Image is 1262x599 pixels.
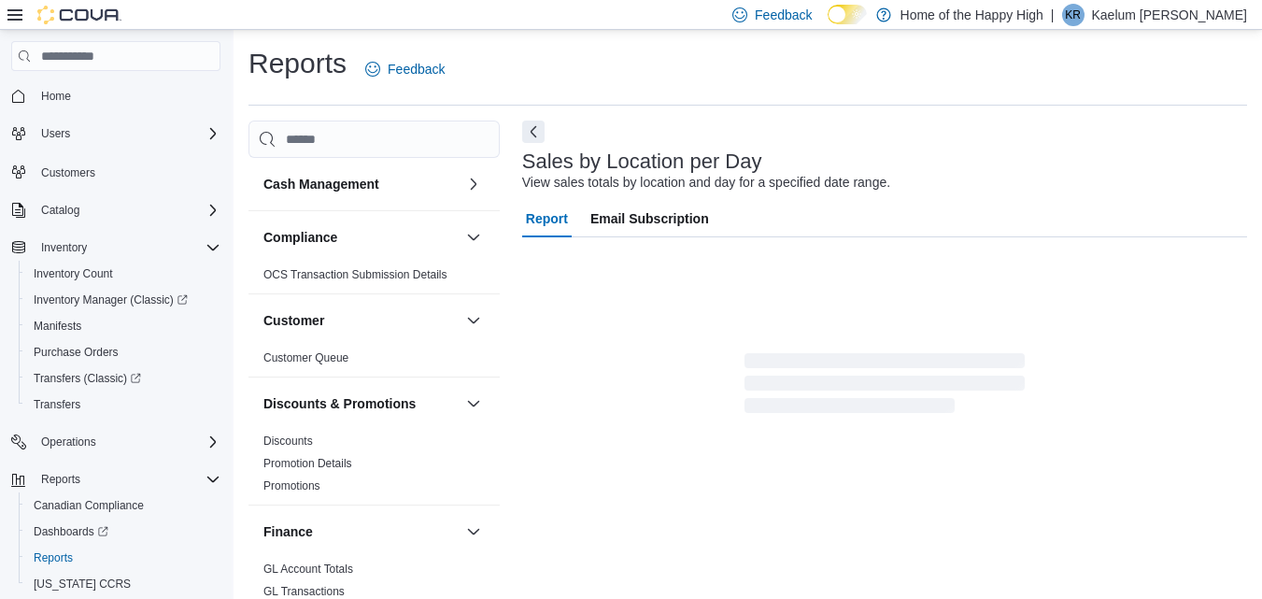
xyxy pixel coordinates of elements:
[4,429,228,455] button: Operations
[26,573,138,595] a: [US_STATE] CCRS
[26,367,220,390] span: Transfers (Classic)
[19,365,228,392] a: Transfers (Classic)
[248,347,500,377] div: Customer
[26,573,220,595] span: Washington CCRS
[263,228,459,247] button: Compliance
[34,122,78,145] button: Users
[34,85,78,107] a: Home
[34,345,119,360] span: Purchase Orders
[34,199,87,221] button: Catalog
[41,126,70,141] span: Users
[34,524,108,539] span: Dashboards
[263,478,320,493] span: Promotions
[34,162,103,184] a: Customers
[26,393,88,416] a: Transfers
[26,289,220,311] span: Inventory Manager (Classic)
[19,545,228,571] button: Reports
[263,434,313,449] span: Discounts
[4,121,228,147] button: Users
[19,571,228,597] button: [US_STATE] CCRS
[462,521,485,543] button: Finance
[19,287,228,313] a: Inventory Manager (Classic)
[19,492,228,519] button: Canadian Compliance
[34,431,220,453] span: Operations
[462,226,485,249] button: Compliance
[263,584,345,599] span: GL Transactions
[263,562,353,577] span: GL Account Totals
[37,6,121,24] img: Cova
[26,547,80,569] a: Reports
[248,264,500,293] div: Compliance
[1092,4,1248,26] p: Kaelum [PERSON_NAME]
[462,392,485,415] button: Discounts & Promotions
[263,435,313,448] a: Discounts
[263,522,459,541] button: Finance
[828,5,867,24] input: Dark Mode
[34,397,80,412] span: Transfers
[41,203,79,218] span: Catalog
[900,4,1043,26] p: Home of the Happy High
[526,200,568,237] span: Report
[34,371,141,386] span: Transfers (Classic)
[4,158,228,185] button: Customers
[263,311,459,330] button: Customer
[26,494,220,517] span: Canadian Compliance
[41,435,96,449] span: Operations
[34,236,220,259] span: Inventory
[26,263,121,285] a: Inventory Count
[41,240,87,255] span: Inventory
[19,261,228,287] button: Inventory Count
[522,121,545,143] button: Next
[4,82,228,109] button: Home
[19,339,228,365] button: Purchase Orders
[263,311,324,330] h3: Customer
[263,175,379,193] h3: Cash Management
[263,228,337,247] h3: Compliance
[34,292,188,307] span: Inventory Manager (Classic)
[34,468,220,491] span: Reports
[4,197,228,223] button: Catalog
[4,466,228,492] button: Reports
[4,235,228,261] button: Inventory
[34,236,94,259] button: Inventory
[41,89,71,104] span: Home
[263,268,447,281] a: OCS Transaction Submission Details
[263,351,348,364] a: Customer Queue
[1062,4,1085,26] div: Kaelum Rudy
[263,456,352,471] span: Promotion Details
[19,392,228,418] button: Transfers
[26,494,151,517] a: Canadian Compliance
[26,367,149,390] a: Transfers (Classic)
[34,550,73,565] span: Reports
[34,468,88,491] button: Reports
[26,393,220,416] span: Transfers
[26,341,220,364] span: Purchase Orders
[263,585,345,598] a: GL Transactions
[26,341,126,364] a: Purchase Orders
[263,175,459,193] button: Cash Management
[19,519,228,545] a: Dashboards
[590,200,709,237] span: Email Subscription
[34,431,104,453] button: Operations
[34,266,113,281] span: Inventory Count
[26,521,220,543] span: Dashboards
[263,267,447,282] span: OCS Transaction Submission Details
[358,50,452,88] a: Feedback
[248,45,347,82] h1: Reports
[34,498,144,513] span: Canadian Compliance
[26,315,89,337] a: Manifests
[26,289,195,311] a: Inventory Manager (Classic)
[263,350,348,365] span: Customer Queue
[388,60,445,78] span: Feedback
[1065,4,1081,26] span: KR
[34,122,220,145] span: Users
[263,457,352,470] a: Promotion Details
[34,577,131,592] span: [US_STATE] CCRS
[462,173,485,195] button: Cash Management
[744,357,1025,417] span: Loading
[263,563,353,576] a: GL Account Totals
[828,24,829,25] span: Dark Mode
[248,430,500,505] div: Discounts & Promotions
[34,199,220,221] span: Catalog
[755,6,812,24] span: Feedback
